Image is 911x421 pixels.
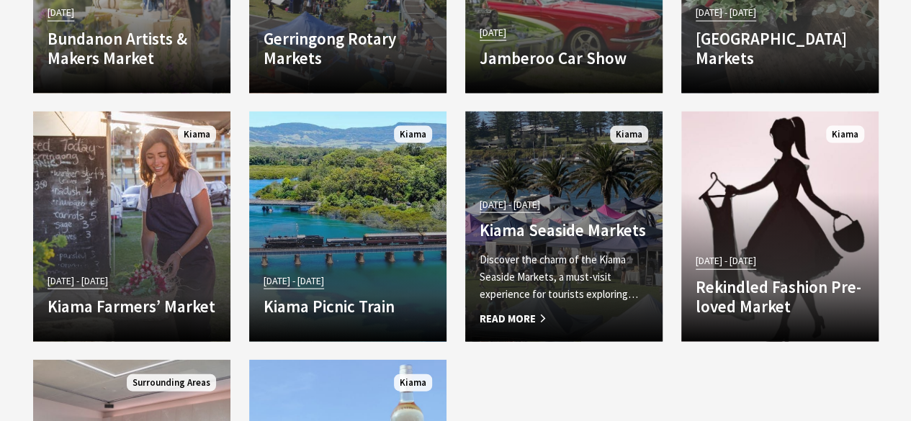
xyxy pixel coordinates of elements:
[127,374,216,392] span: Surrounding Areas
[48,4,74,21] span: [DATE]
[826,126,864,144] span: Kiama
[696,29,864,68] h4: [GEOGRAPHIC_DATA] Markets
[48,29,216,68] h4: Bundanon Artists & Makers Market
[480,24,506,41] span: [DATE]
[33,112,230,342] a: [DATE] - [DATE] Kiama Farmers’ Market Kiama
[264,273,324,289] span: [DATE] - [DATE]
[480,48,648,68] h4: Jamberoo Car Show
[696,4,756,21] span: [DATE] - [DATE]
[264,29,432,68] h4: Gerringong Rotary Markets
[480,220,648,240] h4: Kiama Seaside Markets
[480,310,648,327] span: Read More
[394,374,432,392] span: Kiama
[394,126,432,144] span: Kiama
[696,277,864,317] h4: Rekindled Fashion Pre-loved Market
[264,296,432,317] h4: Kiama Picnic Train
[696,253,756,269] span: [DATE] - [DATE]
[610,126,648,144] span: Kiama
[178,126,216,144] span: Kiama
[681,112,879,342] a: [DATE] - [DATE] Rekindled Fashion Pre-loved Market Kiama
[465,112,663,342] a: [DATE] - [DATE] Kiama Seaside Markets Discover the charm of the Kiama Seaside Markets, a must-vis...
[480,251,648,303] p: Discover the charm of the Kiama Seaside Markets, a must-visit experience for tourists exploring…
[480,196,540,213] span: [DATE] - [DATE]
[48,296,216,317] h4: Kiama Farmers’ Market
[249,112,446,342] a: [DATE] - [DATE] Kiama Picnic Train Kiama
[48,273,108,289] span: [DATE] - [DATE]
